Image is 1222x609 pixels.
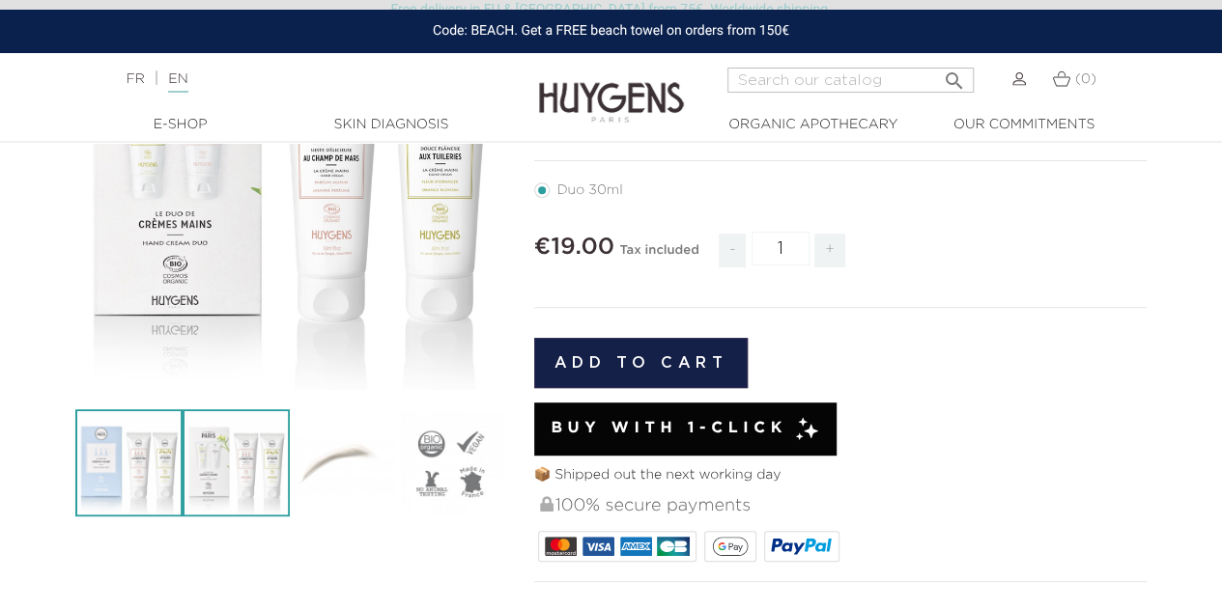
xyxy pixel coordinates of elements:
[534,465,1148,485] p: 📦 Shipped out the next working day
[943,64,966,87] i: 
[727,68,974,93] input: Search
[534,338,749,388] button: Add to cart
[242,127,338,224] i: 
[539,51,684,125] img: Huygens
[545,537,577,556] img: MASTERCARD
[295,115,488,135] a: Skin Diagnosis
[1075,72,1096,86] span: (0)
[717,115,910,135] a: Organic Apothecary
[712,537,749,556] img: google_pay
[927,115,1121,135] a: Our commitments
[619,230,698,282] div: Tax included
[84,115,277,135] a: E-Shop
[116,68,495,91] div: |
[538,485,1148,527] div: 100% secure payments
[657,537,689,556] img: CB_NATIONALE
[620,537,652,556] img: AMEX
[752,232,810,265] input: Quantity
[719,234,746,267] span: -
[814,234,845,267] span: +
[168,72,187,93] a: EN
[126,72,144,86] a: FR
[583,537,614,556] img: VISA
[534,235,615,259] span: €19.00
[937,62,972,88] button: 
[540,496,554,512] img: 100% secure payments
[534,182,646,198] label: Duo 30ml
